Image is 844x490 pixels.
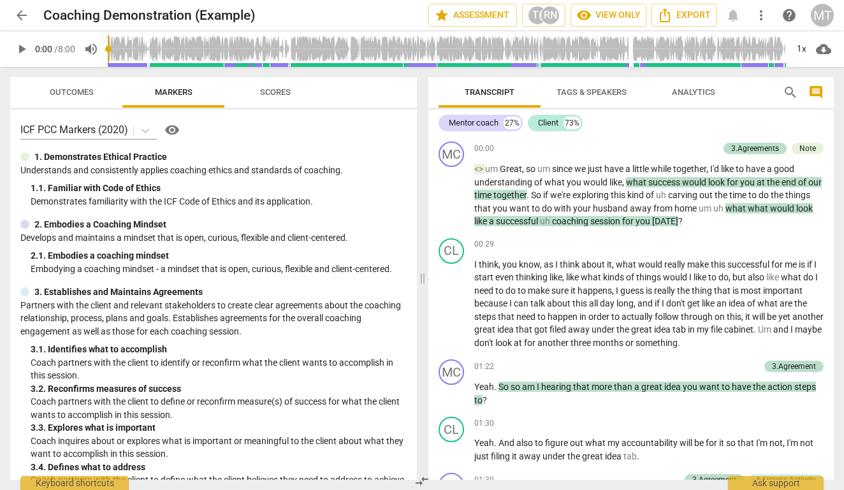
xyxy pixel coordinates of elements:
button: View only [571,4,646,27]
span: three [571,338,593,348]
span: look [495,338,514,348]
span: successful [727,259,771,270]
span: 00:29 [474,239,494,250]
span: that [573,382,592,392]
span: I'd [710,164,721,174]
span: to [748,190,759,200]
span: things [636,272,663,282]
span: to [708,272,718,282]
p: Develops and maintains a mindset that is open, curious, flexible and client-centered. [20,231,407,245]
span: and [637,298,655,308]
span: my [697,324,711,335]
p: Understands and consistently applies coaching ethics and standards of coaching. [20,164,407,177]
div: Ask support [728,476,824,490]
span: idea [654,324,673,335]
span: as [544,259,555,270]
span: would [583,177,609,187]
span: most [741,285,763,296]
span: what [626,177,648,187]
span: that [516,324,534,335]
span: to [537,312,548,322]
span: Transcript [465,87,514,97]
p: Demonstrates familiarity with the ICF Code of Ethics and its application. [31,195,407,208]
span: think [560,259,581,270]
a: Help [157,120,182,140]
span: Tags & Speakers [557,87,627,97]
span: of [646,190,656,200]
span: like [694,272,708,282]
span: make [687,259,711,270]
span: a [625,164,632,174]
span: in [688,324,697,335]
span: follow [655,312,681,322]
span: I [689,272,694,282]
span: of [747,298,757,308]
span: So [498,382,511,392]
span: success [648,177,682,187]
span: or [625,338,636,348]
span: , [498,259,502,270]
span: want [509,203,532,213]
div: 1x [789,39,813,59]
span: actually [622,312,655,322]
span: I [814,259,817,270]
span: important [763,285,803,296]
span: we're [550,190,572,200]
span: . [753,324,758,335]
span: is [646,285,654,296]
div: Change speaker [439,238,464,264]
div: Change speaker [439,141,464,167]
span: I [662,298,666,308]
button: Help [162,120,182,140]
span: great [474,324,497,335]
span: if [655,298,662,308]
span: for [622,216,636,226]
span: I [509,298,514,308]
span: hearing [541,382,573,392]
span: if [807,259,814,270]
span: , [612,285,616,296]
span: Filler word [485,164,500,174]
span: under [592,324,616,335]
span: View only [576,8,641,23]
span: would [770,203,796,213]
span: , [741,312,745,322]
span: , [622,177,626,187]
span: more [592,382,614,392]
span: . [678,338,680,348]
span: be [767,312,778,322]
span: Filler word [713,203,725,213]
span: file [711,324,724,335]
span: away [630,203,653,213]
span: I [537,382,541,392]
span: ? [678,216,683,226]
span: that [474,203,493,213]
span: 01:22 [474,361,494,372]
span: to [736,164,746,174]
div: Note [799,143,816,154]
span: like [549,272,562,282]
div: 3. 1. Identifies what to accomplish [31,343,407,356]
span: compare_arrows [414,473,430,489]
div: 3.Agreements [731,143,779,154]
span: have [604,164,625,174]
span: than [614,382,634,392]
span: together [493,190,527,200]
span: know [519,259,540,270]
div: Mentor coach [449,117,498,129]
div: T( [528,6,547,25]
span: , [729,272,732,282]
span: tab [673,324,688,335]
div: 1. 1. Familiar with Code of Ethics [31,182,407,195]
span: you [567,177,583,187]
span: got [534,324,549,335]
span: 0:00 [35,44,52,54]
span: thinking [516,272,549,282]
span: to [495,285,506,296]
span: are [780,298,794,308]
span: what [757,298,780,308]
span: have [746,164,767,174]
span: help [782,8,797,23]
span: Filler word [699,203,713,213]
span: is [799,259,807,270]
